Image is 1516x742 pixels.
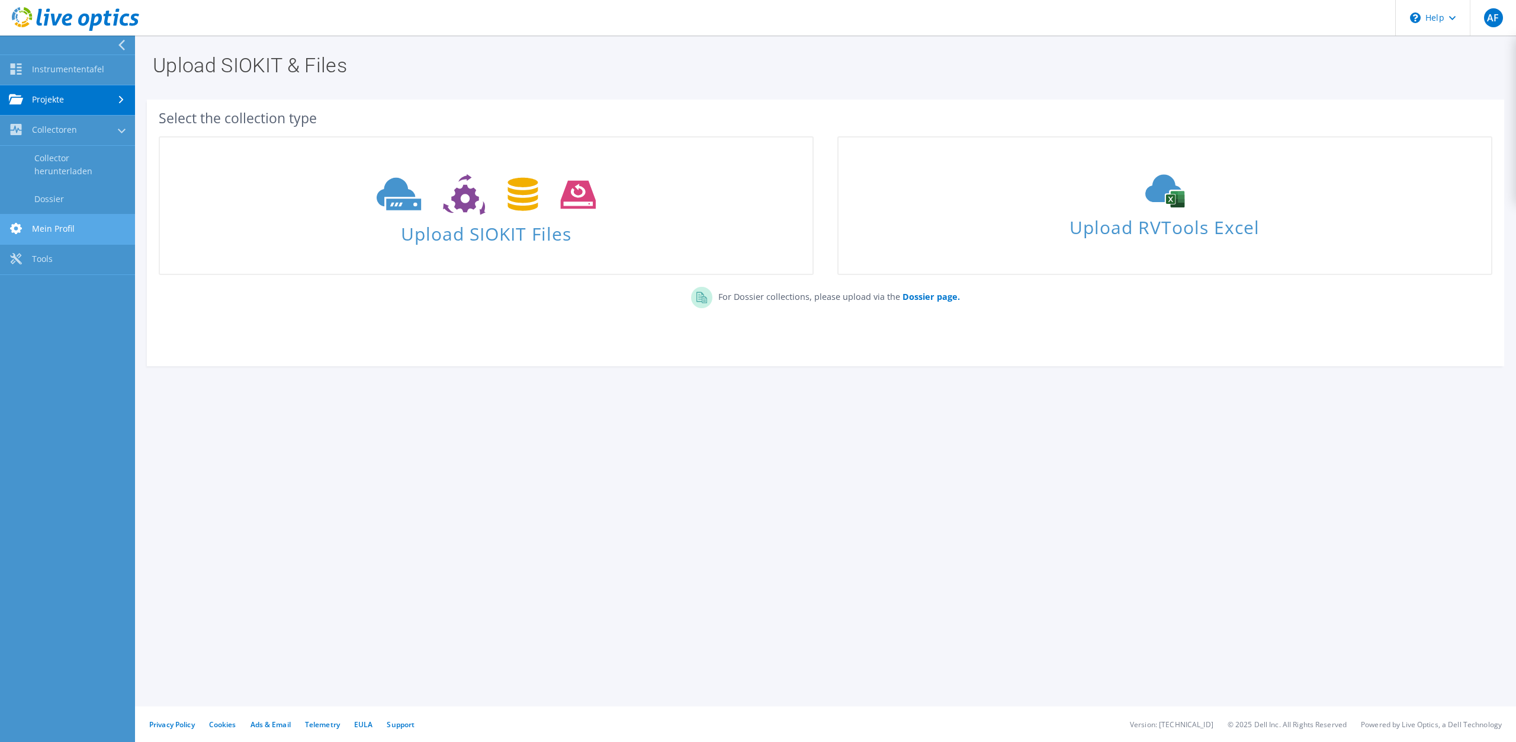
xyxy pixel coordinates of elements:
div: Select the collection type [159,111,1492,124]
a: Privacy Policy [149,719,195,730]
span: Upload SIOKIT Files [160,218,812,243]
li: Version: [TECHNICAL_ID] [1130,719,1213,730]
a: Support [387,719,415,730]
b: Dossier page. [902,291,960,302]
a: Ads & Email [250,719,291,730]
p: For Dossier collections, please upload via the [712,287,960,303]
span: Upload RVTools Excel [839,212,1491,237]
span: AF [1484,8,1503,27]
li: © 2025 Dell Inc. All Rights Reserved [1228,719,1347,730]
svg: \n [1410,12,1421,23]
a: Upload RVTools Excel [837,136,1492,275]
a: Cookies [209,719,236,730]
a: EULA [354,719,372,730]
a: Upload SIOKIT Files [159,136,814,275]
a: Telemetry [305,719,340,730]
a: Dossier page. [900,291,960,302]
li: Powered by Live Optics, a Dell Technology [1361,719,1502,730]
h1: Upload SIOKIT & Files [153,55,1492,75]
